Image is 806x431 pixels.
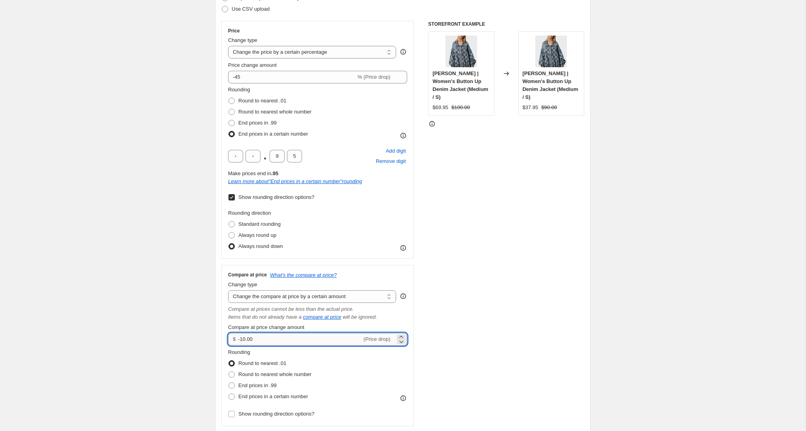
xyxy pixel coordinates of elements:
span: [PERSON_NAME] | Women's Button Up Denim Jacket (Medium / S) [523,70,578,100]
span: (Price drop) [364,336,391,342]
img: Copy_of_Copy_of_Untitled_800_x_800_px_1125_x_1500_px_1000_x_1500_px_80x.png [535,36,567,67]
i: Items that do not already have a [228,314,302,320]
button: compare at price [303,314,341,320]
span: Compare at price change amount [228,324,304,330]
div: help [399,292,407,300]
span: Use CSV upload [232,6,270,12]
span: End prices in .99 [238,382,277,388]
span: Change type [228,37,257,43]
span: Round to nearest .01 [238,98,286,104]
span: End prices in a certain number [238,393,308,399]
span: Always round down [238,243,283,249]
span: Remove digit [376,157,406,165]
span: Rounding [228,87,250,93]
span: Change type [228,282,257,287]
input: ﹡ [228,150,243,163]
h3: Price [228,28,240,34]
span: End prices in a certain number [238,131,308,137]
input: -10.00 [238,333,362,346]
span: Round to nearest whole number [238,109,311,115]
button: Add placeholder [385,146,407,156]
div: $69.95 [432,104,448,112]
span: Show rounding direction options? [238,194,314,200]
strike: $90.00 [541,104,557,112]
input: ﹡ [287,150,302,163]
i: Compare at prices cannot be less than the actual price. [228,306,354,312]
span: Price change amount [228,62,277,68]
span: $ [233,336,236,342]
div: help [399,48,407,56]
h3: Compare at price [228,272,267,278]
span: . [263,150,267,163]
button: What's the compare at price? [270,272,337,278]
input: ﹡ [270,150,285,163]
input: ﹡ [245,150,260,163]
span: Round to nearest whole number [238,371,311,377]
h6: STOREFRONT EXAMPLE [428,21,584,27]
span: Show rounding direction options? [238,411,314,417]
div: $37.95 [523,104,538,112]
button: Remove placeholder [375,156,407,166]
span: Make prices end in [228,170,278,176]
img: Copy_of_Copy_of_Untitled_800_x_800_px_1125_x_1500_px_1000_x_1500_px_80x.png [445,36,477,67]
b: .95 [271,170,278,176]
a: Learn more about"End prices in a certain number"rounding [228,178,362,184]
i: will be ignored. [343,314,377,320]
strike: $100.00 [451,104,470,112]
i: Learn more about " End prices in a certain number " rounding [228,178,362,184]
span: % (Price drop) [357,74,390,80]
span: Rounding direction [228,210,271,216]
span: Add digit [386,147,406,155]
span: Round to nearest .01 [238,360,286,366]
span: Rounding [228,349,250,355]
span: [PERSON_NAME] | Women's Button Up Denim Jacket (Medium / S) [432,70,488,100]
span: End prices in .99 [238,120,277,126]
span: Standard rounding [238,221,281,227]
input: -15 [228,71,356,83]
span: Always round up [238,232,276,238]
